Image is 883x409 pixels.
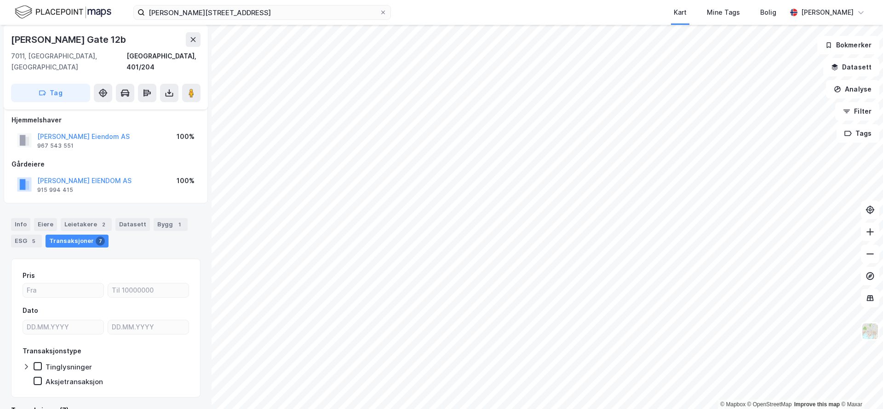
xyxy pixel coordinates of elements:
div: Mine Tags [707,7,740,18]
div: 5 [29,236,38,246]
div: Hjemmelshaver [11,115,200,126]
input: Fra [23,283,103,297]
img: logo.f888ab2527a4732fd821a326f86c7f29.svg [15,4,111,20]
div: Kontrollprogram for chat [837,365,883,409]
input: Til 10000000 [108,283,189,297]
div: Tinglysninger [46,363,92,371]
a: OpenStreetMap [747,401,792,408]
button: Bokmerker [817,36,879,54]
div: Gårdeiere [11,159,200,170]
div: [PERSON_NAME] Gate 12b [11,32,128,47]
button: Filter [835,102,879,121]
div: Bolig [760,7,776,18]
div: Kart [674,7,687,18]
div: Transaksjoner [46,235,109,248]
div: 100% [177,131,195,142]
a: Improve this map [794,401,840,408]
div: Dato [23,305,38,316]
button: Analyse [826,80,879,98]
div: 1 [175,220,184,229]
button: Tag [11,84,90,102]
button: Datasett [823,58,879,76]
iframe: Chat Widget [837,365,883,409]
img: Z [861,323,879,340]
div: [GEOGRAPHIC_DATA], 401/204 [126,51,201,73]
input: DD.MM.YYYY [23,320,103,334]
div: Info [11,218,30,231]
div: 100% [177,175,195,186]
button: Tags [837,124,879,143]
div: Datasett [115,218,150,231]
div: Aksjetransaksjon [46,377,103,386]
div: 7011, [GEOGRAPHIC_DATA], [GEOGRAPHIC_DATA] [11,51,126,73]
div: Transaksjonstype [23,346,81,357]
input: DD.MM.YYYY [108,320,189,334]
input: Søk på adresse, matrikkel, gårdeiere, leietakere eller personer [145,6,379,19]
div: 967 543 551 [37,142,74,150]
div: 915 994 415 [37,186,73,194]
div: [PERSON_NAME] [801,7,854,18]
div: 7 [96,236,105,246]
a: Mapbox [720,401,745,408]
div: Pris [23,270,35,281]
div: Leietakere [61,218,112,231]
div: ESG [11,235,42,248]
div: 2 [99,220,108,229]
div: Eiere [34,218,57,231]
div: Bygg [154,218,188,231]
